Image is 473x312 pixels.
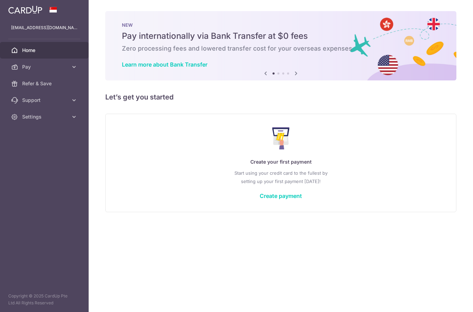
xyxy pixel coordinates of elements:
[272,127,290,149] img: Make Payment
[260,192,302,199] a: Create payment
[119,169,442,185] p: Start using your credit card to the fullest by setting up your first payment [DATE]!
[22,80,68,87] span: Refer & Save
[122,31,440,42] h5: Pay internationally via Bank Transfer at $0 fees
[105,92,456,103] h5: Let’s get you started
[11,24,78,31] p: [EMAIL_ADDRESS][DOMAIN_NAME]
[122,22,440,28] p: NEW
[105,11,456,80] img: Bank transfer banner
[22,63,68,70] span: Pay
[119,158,442,166] p: Create your first payment
[122,44,440,53] h6: Zero processing fees and lowered transfer cost for your overseas expenses
[22,97,68,104] span: Support
[22,113,68,120] span: Settings
[22,47,68,54] span: Home
[8,6,42,14] img: CardUp
[122,61,207,68] a: Learn more about Bank Transfer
